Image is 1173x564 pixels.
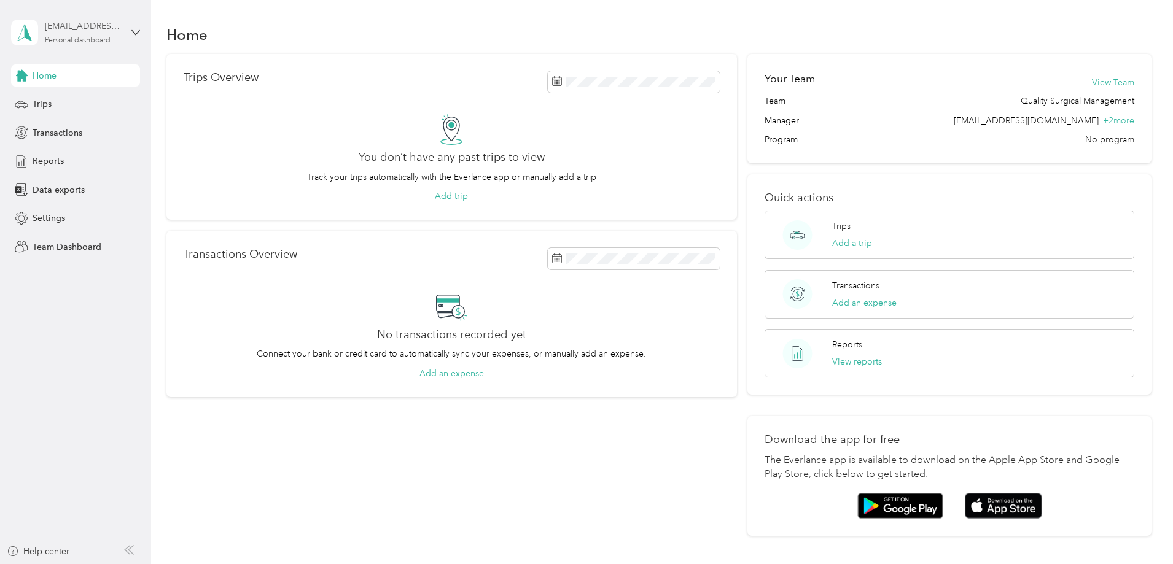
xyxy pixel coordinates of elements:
[832,220,851,233] p: Trips
[33,241,101,253] span: Team Dashboard
[765,453,1134,482] p: The Everlance app is available to download on the Apple App Store and Google Play Store, click be...
[1103,115,1134,126] span: + 2 more
[45,37,111,44] div: Personal dashboard
[435,190,468,203] button: Add trip
[765,191,1134,204] p: Quick actions
[33,126,82,139] span: Transactions
[1104,495,1173,564] iframe: Everlance-gr Chat Button Frame
[954,115,1099,126] span: [EMAIL_ADDRESS][DOMAIN_NAME]
[857,493,943,519] img: Google play
[45,20,122,33] div: [EMAIL_ADDRESS][DOMAIN_NAME]
[832,355,882,368] button: View reports
[1092,76,1134,89] button: View Team
[184,248,297,261] p: Transactions Overview
[1085,133,1134,146] span: No program
[184,71,259,84] p: Trips Overview
[33,155,64,168] span: Reports
[377,328,526,341] h2: No transactions recorded yet
[832,296,897,309] button: Add an expense
[33,98,52,110] span: Trips
[832,338,862,351] p: Reports
[765,433,1134,446] p: Download the app for free
[359,151,545,164] h2: You don’t have any past trips to view
[419,367,484,380] button: Add an expense
[166,28,208,41] h1: Home
[765,95,785,107] span: Team
[257,347,646,360] p: Connect your bank or credit card to automatically sync your expenses, or manually add an expense.
[307,171,596,183] p: Track your trips automatically with the Everlance app or manually add a trip
[765,133,798,146] span: Program
[7,545,69,558] button: Help center
[765,71,815,87] h2: Your Team
[832,237,872,250] button: Add a trip
[33,69,57,82] span: Home
[33,183,85,196] span: Data exports
[33,212,65,225] span: Settings
[765,114,799,127] span: Manager
[965,493,1042,519] img: App store
[832,279,879,292] p: Transactions
[1021,95,1134,107] span: Quality Surgical Management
